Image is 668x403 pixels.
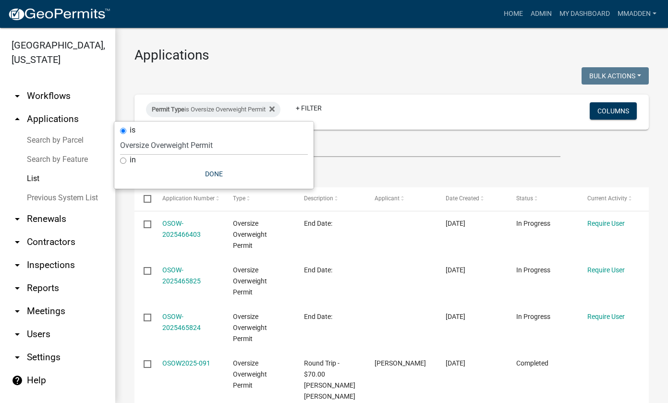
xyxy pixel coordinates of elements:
[446,313,465,320] span: 08/19/2025
[12,375,23,386] i: help
[587,313,625,320] a: Require User
[134,187,153,210] datatable-header-cell: Select
[162,313,201,331] a: OSOW-2025465824
[436,187,507,210] datatable-header-cell: Date Created
[304,313,332,320] span: End Date:
[12,90,23,102] i: arrow_drop_down
[587,195,627,202] span: Current Activity
[516,359,548,367] span: Completed
[12,305,23,317] i: arrow_drop_down
[233,266,267,296] span: Oversize Overweight Permit
[162,359,210,367] a: OSOW2025-091
[130,156,136,164] label: in
[12,213,23,225] i: arrow_drop_down
[527,5,556,23] a: Admin
[304,220,332,227] span: End Date:
[162,266,201,285] a: OSOW-2025465825
[130,126,135,134] label: is
[152,106,184,113] span: Permit Type
[146,102,280,117] div: is Oversize Overweight Permit
[12,259,23,271] i: arrow_drop_down
[294,187,365,210] datatable-header-cell: Description
[224,187,295,210] datatable-header-cell: Type
[516,266,550,274] span: In Progress
[233,220,267,249] span: Oversize Overweight Permit
[516,195,533,202] span: Status
[446,266,465,274] span: 08/19/2025
[556,5,614,23] a: My Dashboard
[516,220,550,227] span: In Progress
[162,220,201,238] a: OSOW-2025466403
[304,266,332,274] span: End Date:
[120,165,308,183] button: Done
[304,195,333,202] span: Description
[233,313,267,342] span: Oversize Overweight Permit
[12,113,23,125] i: arrow_drop_up
[288,99,329,117] a: + Filter
[446,220,465,227] span: 08/19/2025
[582,67,649,85] button: Bulk Actions
[446,195,479,202] span: Date Created
[134,137,560,157] input: Search for applications
[614,5,660,23] a: mmadden
[500,5,527,23] a: Home
[162,195,215,202] span: Application Number
[12,329,23,340] i: arrow_drop_down
[587,266,625,274] a: Require User
[12,236,23,248] i: arrow_drop_down
[375,195,400,202] span: Applicant
[365,187,437,210] datatable-header-cell: Applicant
[233,359,267,389] span: Oversize Overweight Permit
[507,187,578,210] datatable-header-cell: Status
[134,47,649,63] h3: Applications
[12,282,23,294] i: arrow_drop_down
[233,195,245,202] span: Type
[12,352,23,363] i: arrow_drop_down
[590,102,637,120] button: Columns
[153,187,224,210] datatable-header-cell: Application Number
[375,359,426,367] span: Jeannette Karlzen
[446,359,465,367] span: 08/14/2025
[578,187,649,210] datatable-header-cell: Current Activity
[587,220,625,227] a: Require User
[516,313,550,320] span: In Progress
